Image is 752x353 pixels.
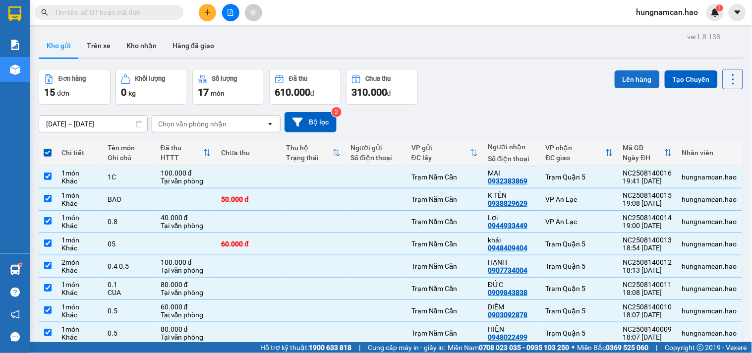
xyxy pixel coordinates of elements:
th: Toggle SortBy [541,140,618,166]
div: Chọn văn phòng nhận [158,119,227,129]
div: Trạm Quận 5 [546,307,613,315]
div: Ghi chú [108,154,151,162]
div: Nhân viên [682,149,737,157]
div: 0.1 [108,281,151,289]
div: Người nhận [488,143,536,151]
div: VP An Lạc [546,195,613,203]
div: Tên món [108,144,151,152]
th: Toggle SortBy [281,140,346,166]
span: 0 [121,86,126,98]
button: Chưa thu310.000đ [346,69,418,105]
div: NC2508140011 [623,281,672,289]
span: kg [128,89,136,97]
button: Khối lượng0kg [116,69,187,105]
div: ver 1.8.138 [688,31,721,42]
span: hungnamcan.hao [629,6,706,18]
div: Lợi [488,214,536,222]
div: Mã GD [623,144,664,152]
span: Miền Nam [448,342,570,353]
b: GỬI : Trạm Năm Căn [12,72,137,88]
th: Toggle SortBy [406,140,483,166]
div: 80.000 đ [161,325,212,333]
div: Tại văn phòng [161,222,212,230]
span: 15 [44,86,55,98]
div: 0932383869 [488,177,527,185]
button: Bộ lọc [285,112,337,132]
div: Trạm Quận 5 [546,240,613,248]
span: | [359,342,360,353]
div: hungnamcan.hao [682,262,737,270]
div: Trạm Quận 5 [546,285,613,293]
div: K TÊN [488,191,536,199]
div: 19:00 [DATE] [623,222,672,230]
img: icon-new-feature [711,8,720,17]
div: Chưa thu [366,75,391,82]
div: 1 món [61,169,98,177]
div: ĐC giao [546,154,605,162]
div: Khác [61,199,98,207]
div: 0.5 [108,307,151,315]
div: Trạm Quận 5 [546,173,613,181]
div: 18:13 [DATE] [623,266,672,274]
img: warehouse-icon [10,64,20,75]
div: Tại văn phòng [161,266,212,274]
span: đ [310,89,314,97]
div: 0938829629 [488,199,527,207]
div: 0.8 [108,218,151,226]
div: Trạm Quận 5 [546,262,613,270]
div: NC2508140016 [623,169,672,177]
div: 0944933449 [488,222,527,230]
div: VP gửi [411,144,470,152]
div: 100.000 đ [161,169,212,177]
div: 1 món [61,281,98,289]
div: 0907734004 [488,266,527,274]
div: Khác [61,244,98,252]
div: Tại văn phòng [161,289,212,296]
div: Ngày ĐH [623,154,664,162]
div: hungnamcan.hao [682,329,737,337]
button: Lên hàng [615,70,660,88]
div: HIỆN [488,325,536,333]
span: plus [204,9,211,16]
span: notification [10,310,20,319]
div: 50.000 đ [221,195,276,203]
div: 0.4 0.5 [108,262,151,270]
button: aim [245,4,262,21]
div: Chưa thu [221,149,276,157]
button: Kho nhận [118,34,165,58]
div: Trạm Năm Căn [411,329,478,337]
span: 1 [718,4,721,11]
span: món [211,89,225,97]
div: 0.5 [108,329,151,337]
div: Khác [61,289,98,296]
div: Chi tiết [61,149,98,157]
th: Toggle SortBy [618,140,677,166]
button: Trên xe [79,34,118,58]
div: 1C [108,173,151,181]
div: khải [488,236,536,244]
div: Đơn hàng [58,75,86,82]
span: ⚪️ [572,346,575,350]
div: Số lượng [212,75,237,82]
span: aim [250,9,257,16]
div: 18:54 [DATE] [623,244,672,252]
div: 18:08 [DATE] [623,289,672,296]
div: Trạm Năm Căn [411,218,478,226]
div: Trạm Năm Căn [411,262,478,270]
div: NC2508140012 [623,258,672,266]
div: Tại văn phòng [161,177,212,185]
div: Thu hộ [286,144,333,152]
span: Cung cấp máy in - giấy in: [368,342,445,353]
div: Trạng thái [286,154,333,162]
span: đ [387,89,391,97]
div: 1 món [61,325,98,333]
sup: 1 [716,4,723,11]
div: Khác [61,333,98,341]
div: Tại văn phòng [161,311,212,319]
div: Đã thu [161,144,204,152]
button: Đã thu610.000đ [269,69,341,105]
div: Tại văn phòng [161,333,212,341]
strong: 0708 023 035 - 0935 103 250 [479,344,570,352]
div: hungnamcan.hao [682,307,737,315]
div: DIỄM [488,303,536,311]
